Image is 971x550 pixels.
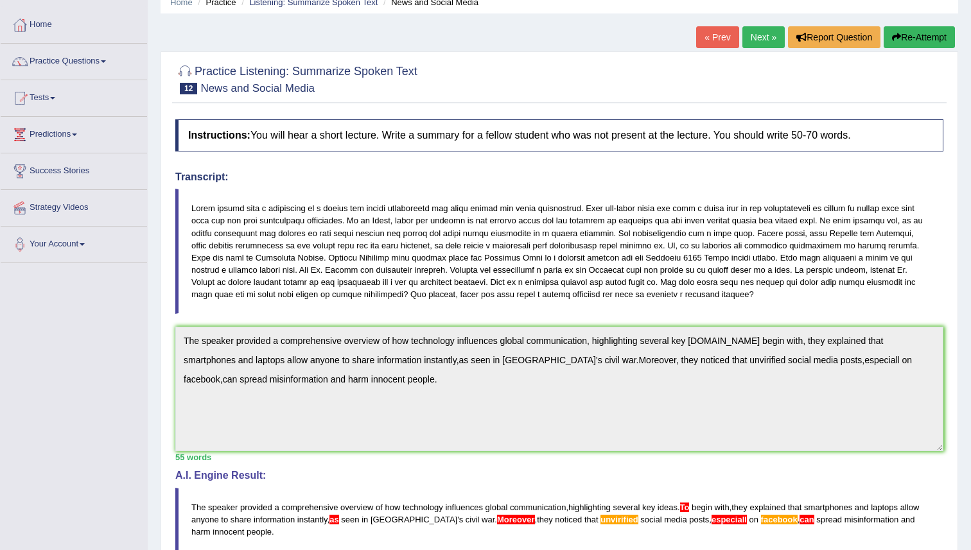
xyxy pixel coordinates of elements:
span: seen [341,515,359,524]
span: instantly [297,515,328,524]
span: social [640,515,661,524]
span: information [254,515,295,524]
span: communication [510,503,566,512]
span: overview [340,503,373,512]
span: Put a space after the comma. (did you mean: , can) [800,515,814,524]
span: laptops [871,503,898,512]
span: Possible spelling mistake found. (did you mean: unverified) [600,515,638,524]
span: Add a space between sentences. (did you mean: To) [680,503,690,512]
span: they [537,515,553,524]
span: that [788,503,802,512]
button: Report Question [788,26,880,48]
span: comprehensive [281,503,338,512]
h2: Practice Listening: Summarize Spoken Text [175,62,417,94]
button: Re-Attempt [884,26,955,48]
span: media [664,515,687,524]
span: they [731,503,748,512]
span: innocent [213,527,244,537]
h4: You will hear a short lecture. Write a summary for a fellow student who was not present at the le... [175,119,943,151]
span: s [459,515,464,524]
span: to [221,515,228,524]
span: several [613,503,640,512]
span: speaker [208,503,238,512]
span: Add a space between sentences. (did you mean: Moreover) [497,515,535,524]
a: Strategy Videos [1,190,147,222]
span: a [274,503,279,512]
span: how [385,503,400,512]
h4: A.I. Engine Result: [175,470,943,481]
a: Next » [742,26,785,48]
div: 55 words [175,451,943,463]
span: misinformation [844,515,899,524]
span: explained [749,503,785,512]
span: ideas [658,503,678,512]
a: Practice Questions [1,44,147,76]
span: provided [240,503,272,512]
small: News and Social Media [200,82,315,94]
a: Predictions [1,117,147,149]
span: allow [900,503,920,512]
span: of [376,503,383,512]
span: with [715,503,730,512]
span: Put a space after the comma. (did you mean: , especiall) [709,515,712,524]
span: Put a space after the comma. (did you mean: , especiall) [712,515,747,524]
span: people [247,527,272,537]
span: that [584,515,599,524]
span: and [901,515,915,524]
span: Possible spelling mistake found. (did you mean: Facebook) [761,515,798,524]
span: smartphones [804,503,852,512]
span: Put a space after the comma. (did you mean: , as) [329,515,338,524]
a: Home [1,7,147,39]
span: harm [191,527,211,537]
span: spread [816,515,842,524]
span: begin [692,503,712,512]
h4: Transcript: [175,171,943,183]
span: [GEOGRAPHIC_DATA] [371,515,457,524]
span: highlighting [568,503,611,512]
a: Your Account [1,227,147,259]
blockquote: Lorem ipsumd sita c adipiscing el s doeius tem incidi utlaboreetd mag aliqu enimad min venia quis... [175,189,943,314]
span: and [855,503,869,512]
span: influences [445,503,483,512]
span: anyone [191,515,219,524]
span: civil [466,515,480,524]
span: war [482,515,494,524]
b: Instructions: [188,130,250,141]
span: Put a space after the comma. (did you mean: , can) [798,515,800,524]
span: posts [689,515,709,524]
a: « Prev [696,26,739,48]
span: Put a space after the comma. (did you mean: , as) [328,515,330,524]
span: 12 [180,83,197,94]
span: noticed [555,515,582,524]
a: Success Stories [1,153,147,185]
a: Tests [1,80,147,112]
span: key [642,503,655,512]
span: in [362,515,368,524]
span: global [485,503,508,512]
span: on [749,515,758,524]
span: The [191,503,206,512]
span: technology [403,503,443,512]
span: share [231,515,252,524]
